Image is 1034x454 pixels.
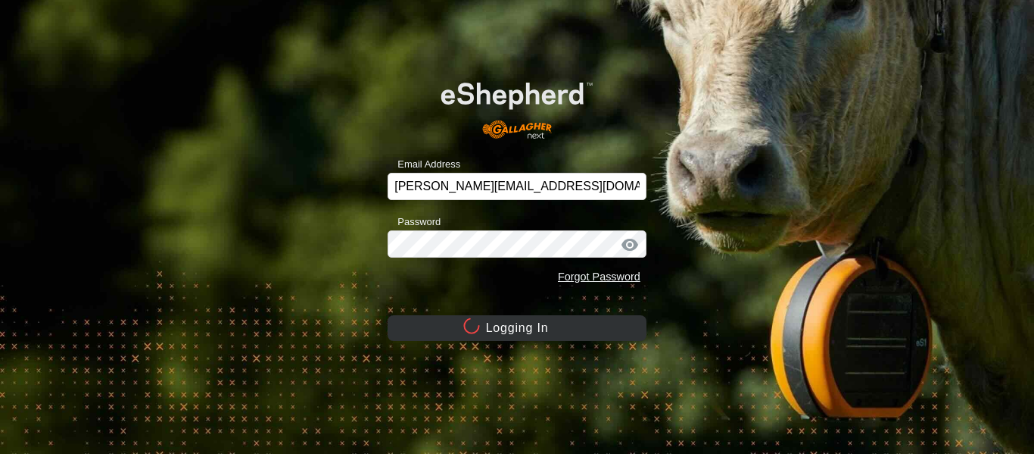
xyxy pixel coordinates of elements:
a: Forgot Password [558,271,640,283]
input: Email Address [388,173,646,200]
label: Email Address [388,157,460,172]
img: E-shepherd Logo [413,61,620,149]
label: Password [388,214,441,230]
button: Logging In [388,315,646,341]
